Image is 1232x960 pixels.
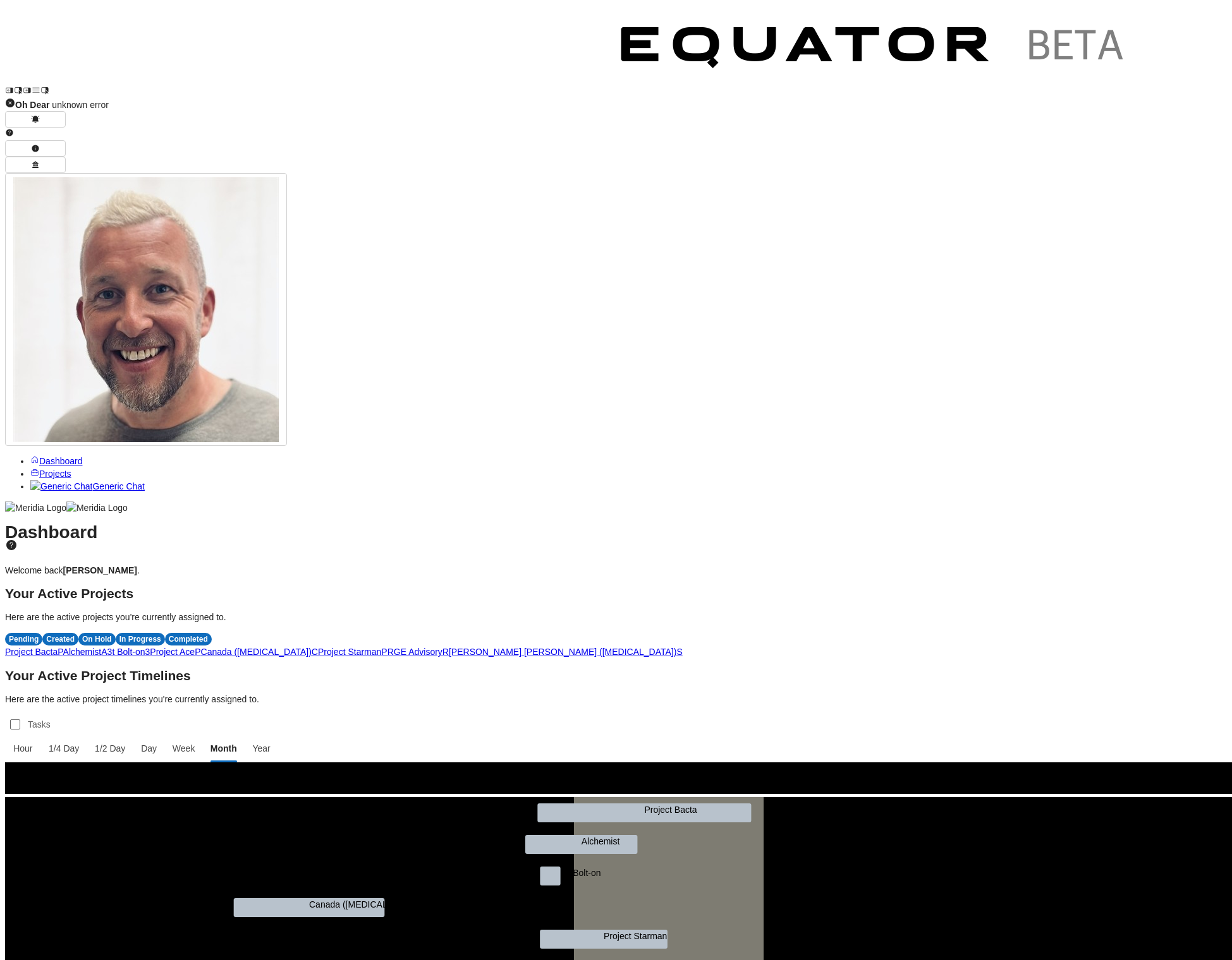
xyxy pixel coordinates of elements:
text: Project Starman [604,931,667,941]
div: Created [42,633,78,645]
a: RGE AdvisoryR [387,647,449,657]
span: 1/2 Day [94,742,127,755]
a: 3t Bolt-on3 [107,647,150,657]
text: Alchemist [582,836,620,846]
a: Projects [30,469,71,479]
img: Generic Chat [30,480,92,493]
span: Year [251,742,272,755]
span: Month [209,742,238,755]
text: Project Bacta [644,805,697,815]
img: Customer Logo [49,5,599,95]
span: unknown error [15,100,109,110]
div: Pending [5,633,42,645]
a: [PERSON_NAME] [PERSON_NAME] ([MEDICAL_DATA])S [449,647,683,657]
text: Canada ([MEDICAL_DATA]) [309,899,420,909]
label: Tasks [25,713,56,736]
h2: Your Active Projects [5,587,1227,600]
span: Week [171,742,196,755]
img: Meridia Logo [5,501,66,514]
span: P [195,647,200,657]
h1: Dashboard [5,526,1227,552]
text: August [479,779,507,789]
h2: Your Active Project Timelines [5,669,1227,682]
div: In Progress [116,633,165,645]
a: AlchemistA [63,647,107,657]
text: September [669,779,712,789]
p: Here are the active project timelines you're currently assigned to. [5,693,1227,705]
span: 1/4 Day [47,742,81,755]
strong: Oh Dear [15,100,49,110]
a: Generic ChatGeneric Chat [30,481,145,491]
span: Day [140,742,159,755]
a: Project BactaP [5,647,63,657]
text: 3t Bolt-on [563,868,601,878]
span: R [442,647,449,657]
img: Customer Logo [599,5,1149,95]
text: November [1048,779,1089,789]
p: Here are the active projects you're currently assigned to. [5,611,1227,623]
span: P [58,647,63,657]
span: P [381,647,387,657]
text: October [858,779,890,789]
a: Project StarmanP [318,647,387,657]
text: 2025 [195,769,214,779]
p: Welcome back . [5,564,1227,577]
div: On Hold [78,633,116,645]
img: Meridia Logo [66,501,128,514]
span: Hour [11,742,35,755]
span: Dashboard [39,456,83,466]
div: Completed [165,633,212,645]
a: Project AceP [150,647,200,657]
text: July [290,779,305,789]
a: Dashboard [30,456,83,466]
span: Generic Chat [92,481,144,491]
span: 3 [145,647,150,657]
span: S [676,647,682,657]
span: A [101,647,107,657]
span: C [312,647,318,657]
img: Profile Icon [13,177,279,442]
strong: [PERSON_NAME] [63,565,137,575]
a: Canada ([MEDICAL_DATA])C [201,647,318,657]
text: June [100,779,119,789]
span: Projects [39,469,71,479]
